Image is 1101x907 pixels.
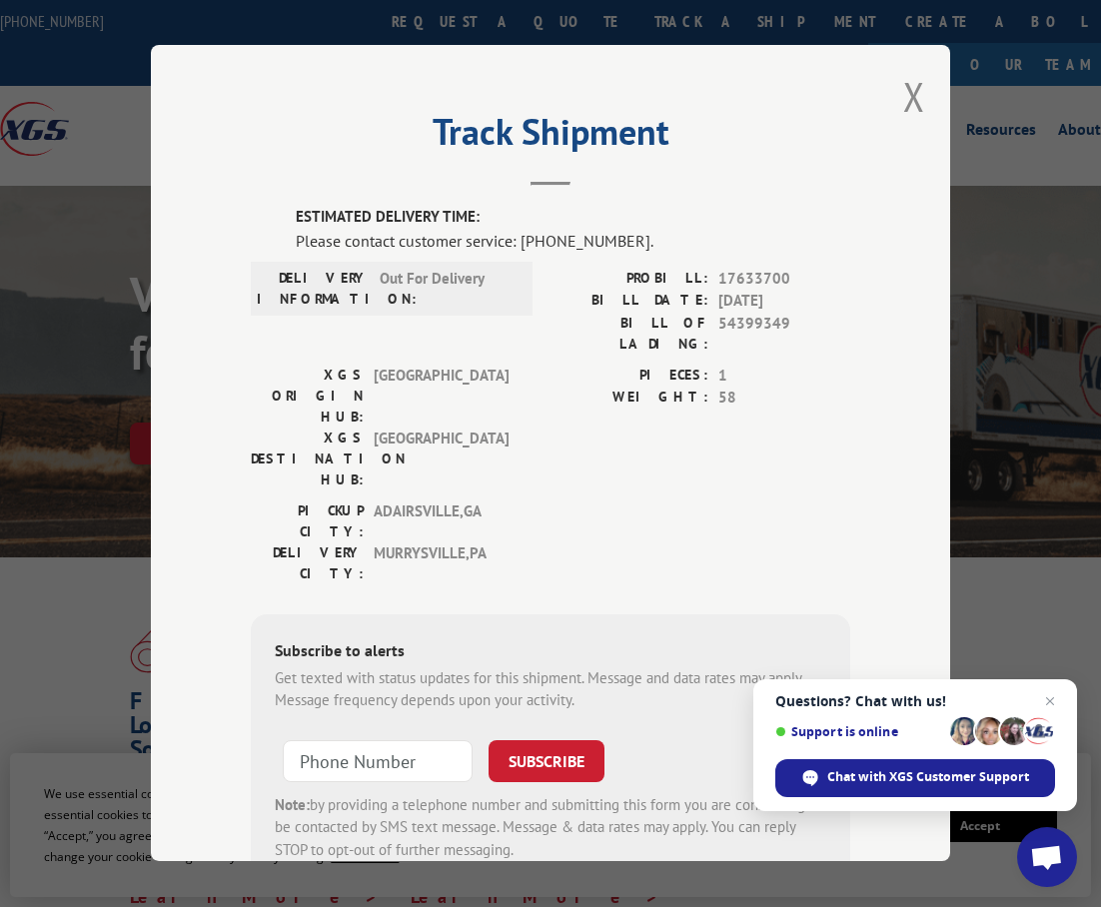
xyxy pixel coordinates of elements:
span: [GEOGRAPHIC_DATA] [374,428,509,490]
button: SUBSCRIBE [489,740,604,782]
label: BILL DATE: [550,290,708,313]
label: PROBILL: [550,268,708,291]
div: Subscribe to alerts [275,638,826,667]
div: Please contact customer service: [PHONE_NUMBER]. [296,229,850,253]
span: Support is online [775,724,943,739]
span: [DATE] [718,290,850,313]
button: Close modal [903,70,925,123]
div: Open chat [1017,827,1077,887]
label: DELIVERY CITY: [251,542,364,584]
label: BILL OF LADING: [550,313,708,355]
label: DELIVERY INFORMATION: [257,268,370,310]
div: by providing a telephone number and submitting this form you are consenting to be contacted by SM... [275,794,826,862]
label: PICKUP CITY: [251,500,364,542]
span: Chat with XGS Customer Support [827,768,1029,786]
label: XGS DESTINATION HUB: [251,428,364,490]
span: 17633700 [718,268,850,291]
span: Questions? Chat with us! [775,693,1055,709]
label: XGS ORIGIN HUB: [251,365,364,428]
span: 1 [718,365,850,388]
h2: Track Shipment [251,118,850,156]
span: MURRYSVILLE , PA [374,542,509,584]
span: 58 [718,387,850,410]
label: WEIGHT: [550,387,708,410]
span: [GEOGRAPHIC_DATA] [374,365,509,428]
span: Close chat [1038,689,1062,713]
div: Get texted with status updates for this shipment. Message and data rates may apply. Message frequ... [275,667,826,712]
label: ESTIMATED DELIVERY TIME: [296,206,850,229]
strong: Note: [275,795,310,814]
span: Out For Delivery [380,268,515,310]
input: Phone Number [283,740,473,782]
span: 54399349 [718,313,850,355]
div: Chat with XGS Customer Support [775,759,1055,797]
label: PIECES: [550,365,708,388]
span: ADAIRSVILLE , GA [374,500,509,542]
